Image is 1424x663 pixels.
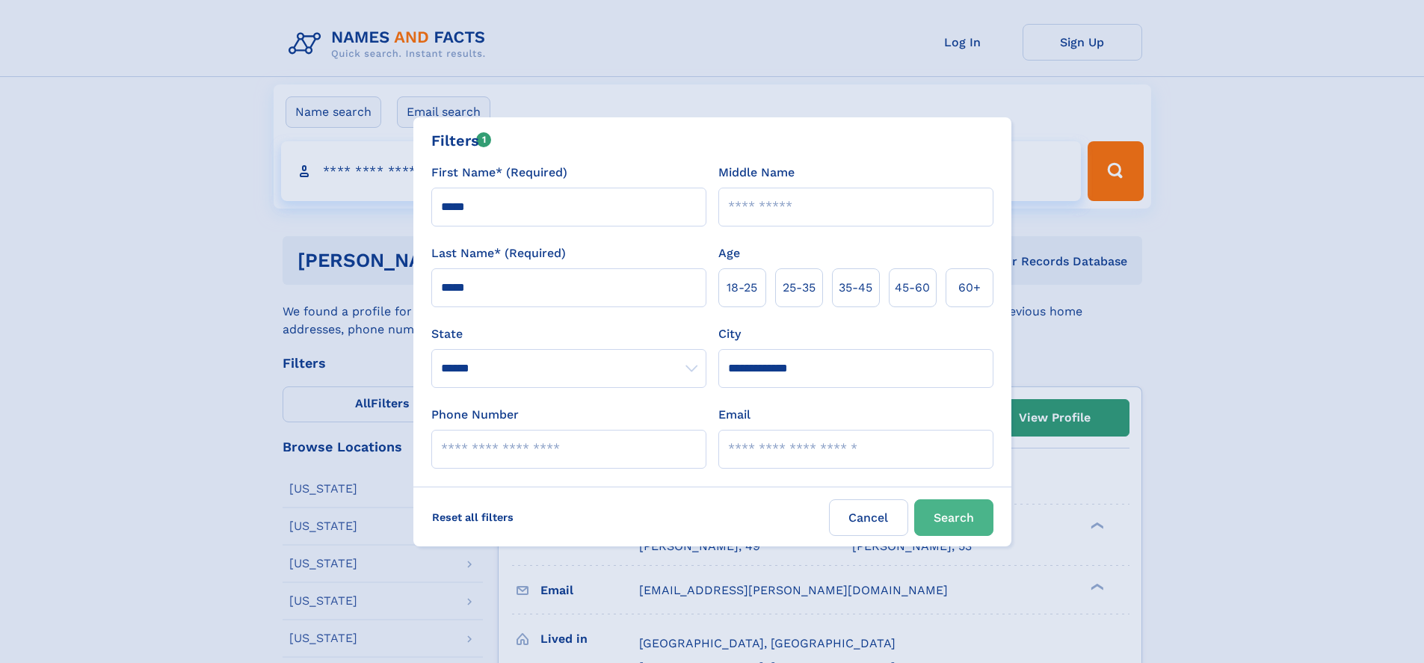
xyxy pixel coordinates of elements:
[895,279,930,297] span: 45‑60
[839,279,872,297] span: 35‑45
[431,164,567,182] label: First Name* (Required)
[783,279,816,297] span: 25‑35
[718,164,795,182] label: Middle Name
[431,406,519,424] label: Phone Number
[422,499,523,535] label: Reset all filters
[829,499,908,536] label: Cancel
[431,325,706,343] label: State
[718,325,741,343] label: City
[431,129,492,152] div: Filters
[958,279,981,297] span: 60+
[431,244,566,262] label: Last Name* (Required)
[718,406,750,424] label: Email
[718,244,740,262] label: Age
[914,499,993,536] button: Search
[727,279,757,297] span: 18‑25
